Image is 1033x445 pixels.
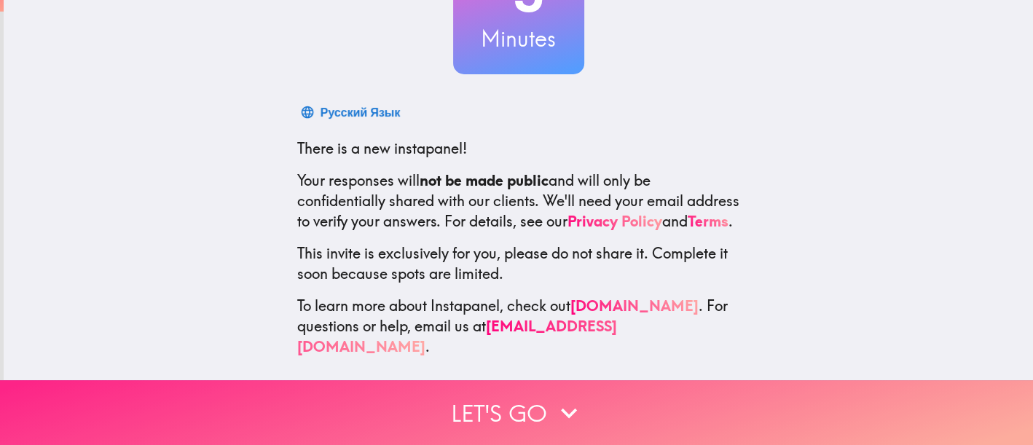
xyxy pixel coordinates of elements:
b: not be made public [420,171,549,189]
span: There is a new instapanel! [297,139,467,157]
p: To learn more about Instapanel, check out . For questions or help, email us at . [297,296,740,357]
a: Terms [688,212,728,230]
a: [EMAIL_ADDRESS][DOMAIN_NAME] [297,317,617,355]
h3: Minutes [453,23,584,54]
p: This invite is exclusively for you, please do not share it. Complete it soon because spots are li... [297,243,740,284]
a: Privacy Policy [567,212,662,230]
a: [DOMAIN_NAME] [570,296,699,315]
button: Русский Язык [297,98,406,127]
p: Your responses will and will only be confidentially shared with our clients. We'll need your emai... [297,170,740,232]
div: Русский Язык [321,102,401,122]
